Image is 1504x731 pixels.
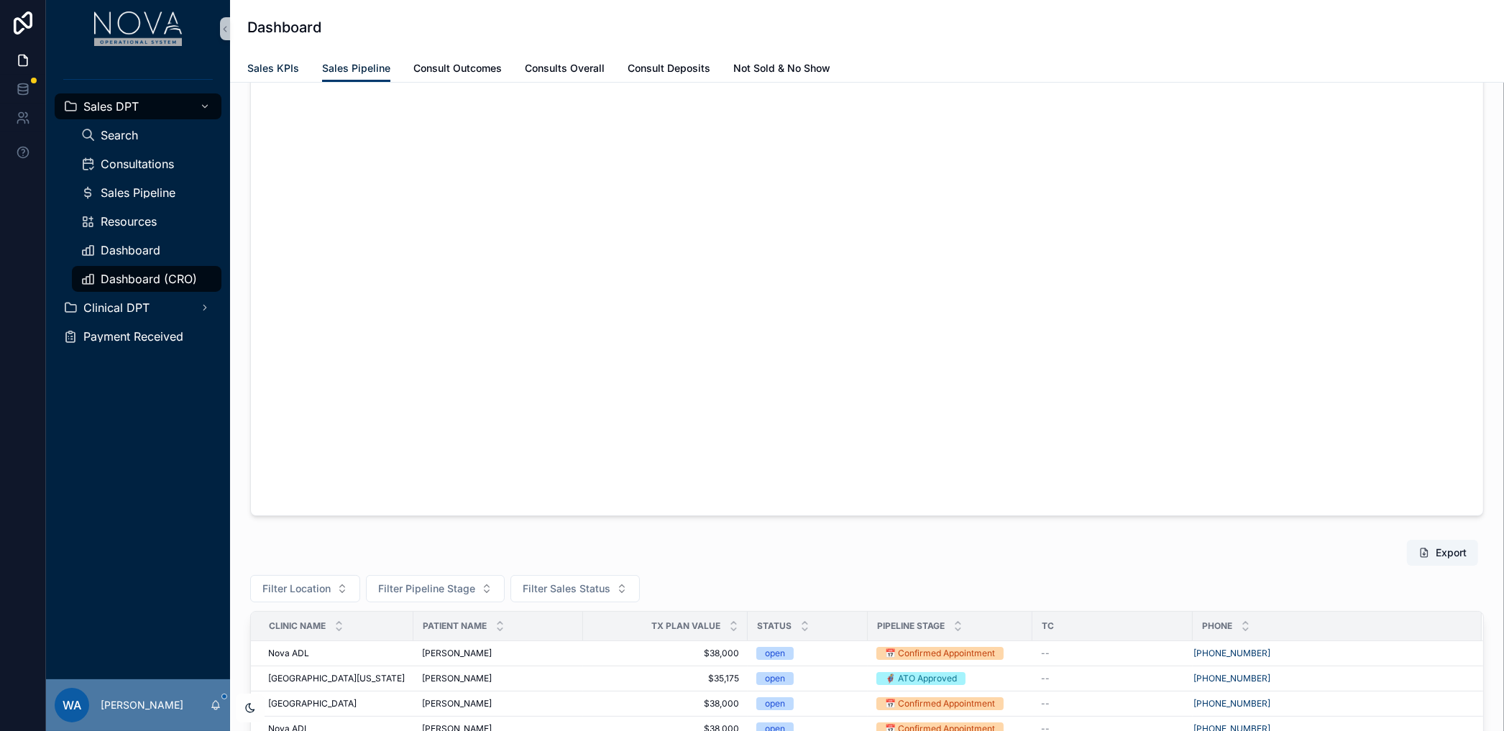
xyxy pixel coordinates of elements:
span: Consultations [101,158,174,170]
span: -- [1041,673,1050,684]
span: Sales KPIs [247,61,299,75]
a: $35,175 [592,673,739,684]
div: open [765,647,785,660]
a: [PERSON_NAME] [422,648,574,659]
span: Nova ADL [268,648,309,659]
span: [PERSON_NAME] [422,673,492,684]
p: [PERSON_NAME] [101,698,183,712]
a: 📅 Confirmed Appointment [876,647,1024,660]
a: 📅 Confirmed Appointment [876,697,1024,710]
a: [PHONE_NUMBER] [1193,648,1464,659]
span: Clinic Name [269,620,326,632]
button: Select Button [366,575,505,602]
a: [GEOGRAPHIC_DATA][US_STATE] [268,673,405,684]
img: App logo [94,12,183,46]
a: Search [72,122,221,148]
a: open [756,697,859,710]
div: 🦸‍♂️ ATO Approved [885,672,957,685]
span: [PERSON_NAME] [422,648,492,659]
span: TX Plan Value [651,620,720,632]
span: Patient Name [423,620,487,632]
button: Select Button [510,575,640,602]
span: Dashboard [101,244,160,256]
a: Nova ADL [268,648,405,659]
a: [PHONE_NUMBER] [1193,673,1464,684]
span: Sales Pipeline [322,61,390,75]
span: Sales Pipeline [101,187,175,198]
a: Dashboard (CRO) [72,266,221,292]
button: Export [1407,540,1478,566]
span: Pipeline Stage [877,620,945,632]
a: open [756,647,859,660]
div: scrollable content [46,58,230,368]
span: Consults Overall [525,61,605,75]
span: Status [757,620,792,632]
a: Sales Pipeline [72,180,221,206]
a: Resources [72,208,221,234]
a: [GEOGRAPHIC_DATA] [268,698,405,709]
a: open [756,672,859,685]
span: Sales DPT [83,101,139,112]
span: Filter Pipeline Stage [378,581,475,596]
span: -- [1041,698,1050,709]
span: Payment Received [83,331,183,342]
span: Dashboard (CRO) [101,273,197,285]
div: 📅 Confirmed Appointment [885,697,995,710]
a: 🦸‍♂️ ATO Approved [876,672,1024,685]
span: Consult Outcomes [413,61,502,75]
a: $38,000 [592,648,739,659]
span: TC [1042,620,1054,632]
span: Search [101,129,138,141]
a: -- [1041,673,1184,684]
a: -- [1041,648,1184,659]
a: [PHONE_NUMBER] [1193,698,1270,709]
span: Resources [101,216,157,227]
a: Clinical DPT [55,295,221,321]
span: Clinical DPT [83,302,150,313]
a: [PERSON_NAME] [422,673,574,684]
a: [PHONE_NUMBER] [1193,698,1464,709]
a: Sales DPT [55,93,221,119]
a: $38,000 [592,698,739,709]
span: Filter Sales Status [523,581,610,596]
span: WA [63,696,81,714]
a: [PHONE_NUMBER] [1193,673,1270,684]
span: Not Sold & No Show [733,61,830,75]
a: [PHONE_NUMBER] [1193,648,1270,659]
div: open [765,672,785,685]
a: Not Sold & No Show [733,55,830,84]
a: Consults Overall [525,55,605,84]
div: open [765,697,785,710]
span: Consult Deposits [628,61,710,75]
span: [PERSON_NAME] [422,698,492,709]
span: [GEOGRAPHIC_DATA] [268,698,357,709]
span: -- [1041,648,1050,659]
h1: Dashboard [247,17,321,37]
a: Sales KPIs [247,55,299,84]
a: Payment Received [55,323,221,349]
a: [PERSON_NAME] [422,698,574,709]
a: Consultations [72,151,221,177]
span: Phone [1202,620,1232,632]
a: Sales Pipeline [322,55,390,83]
a: Consult Deposits [628,55,710,84]
a: -- [1041,698,1184,709]
a: Consult Outcomes [413,55,502,84]
span: Filter Location [262,581,331,596]
div: 📅 Confirmed Appointment [885,647,995,660]
a: Dashboard [72,237,221,263]
button: Select Button [250,575,360,602]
